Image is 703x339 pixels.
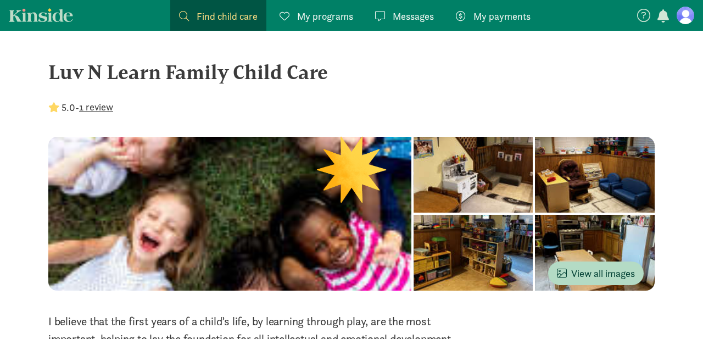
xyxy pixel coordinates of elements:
[197,9,258,24] span: Find child care
[48,100,113,115] div: -
[473,9,531,24] span: My payments
[48,57,655,87] div: Luv N Learn Family Child Care
[62,101,75,114] strong: 5.0
[557,266,635,281] span: View all images
[79,99,113,114] button: 1 review
[9,8,73,22] a: Kinside
[548,262,644,285] button: View all images
[393,9,434,24] span: Messages
[297,9,353,24] span: My programs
